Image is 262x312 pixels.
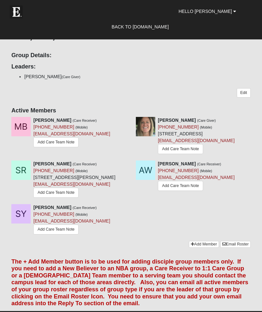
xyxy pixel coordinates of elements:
[197,119,216,122] small: (Care Giver)
[73,206,97,210] small: (Care Receiver)
[33,205,71,210] strong: [PERSON_NAME]
[33,137,79,147] a: Add Care Team Note
[189,241,219,248] a: Add Member
[33,224,79,234] a: Add Care Team Note
[200,125,212,129] small: (Mobile)
[158,118,196,123] strong: [PERSON_NAME]
[179,9,232,14] span: Hello [PERSON_NAME]
[237,88,251,98] a: Edit
[73,119,97,122] small: (Care Receiver)
[158,138,235,143] a: [EMAIL_ADDRESS][DOMAIN_NAME]
[73,162,97,166] small: (Care Receiver)
[75,125,88,129] small: (Mobile)
[158,124,199,130] a: [PHONE_NUMBER]
[158,175,235,180] a: [EMAIL_ADDRESS][DOMAIN_NAME]
[33,182,110,187] a: [EMAIL_ADDRESS][DOMAIN_NAME]
[33,168,74,173] a: [PHONE_NUMBER]
[158,168,199,173] a: [PHONE_NUMBER]
[33,161,115,199] div: [STREET_ADDRESS][PERSON_NAME]
[174,3,241,19] a: Hello [PERSON_NAME]
[24,73,251,80] li: [PERSON_NAME]
[11,52,251,59] h4: Group Details:
[33,218,110,224] a: [EMAIL_ADDRESS][DOMAIN_NAME]
[75,169,88,173] small: (Mobile)
[158,117,235,156] div: [STREET_ADDRESS]
[61,75,80,79] small: (Care Giver)
[33,212,74,217] a: [PHONE_NUMBER]
[33,188,79,198] a: Add Care Team Note
[11,258,248,307] font: The + Add Member button is to be used for adding disciple group members only. If you need to add ...
[33,124,74,130] a: [PHONE_NUMBER]
[11,63,251,70] h4: Leaders:
[33,131,110,136] a: [EMAIL_ADDRESS][DOMAIN_NAME]
[158,181,203,191] a: Add Care Team Note
[33,118,71,123] strong: [PERSON_NAME]
[11,107,251,114] h4: Active Members
[33,161,71,166] strong: [PERSON_NAME]
[220,241,251,248] a: Email Roster
[10,5,23,18] img: Eleven22 logo
[107,19,174,35] a: Back to [DOMAIN_NAME]
[158,161,196,166] strong: [PERSON_NAME]
[197,162,221,166] small: (Care Receiver)
[75,213,88,216] small: (Mobile)
[200,169,212,173] small: (Mobile)
[158,144,203,154] a: Add Care Team Note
